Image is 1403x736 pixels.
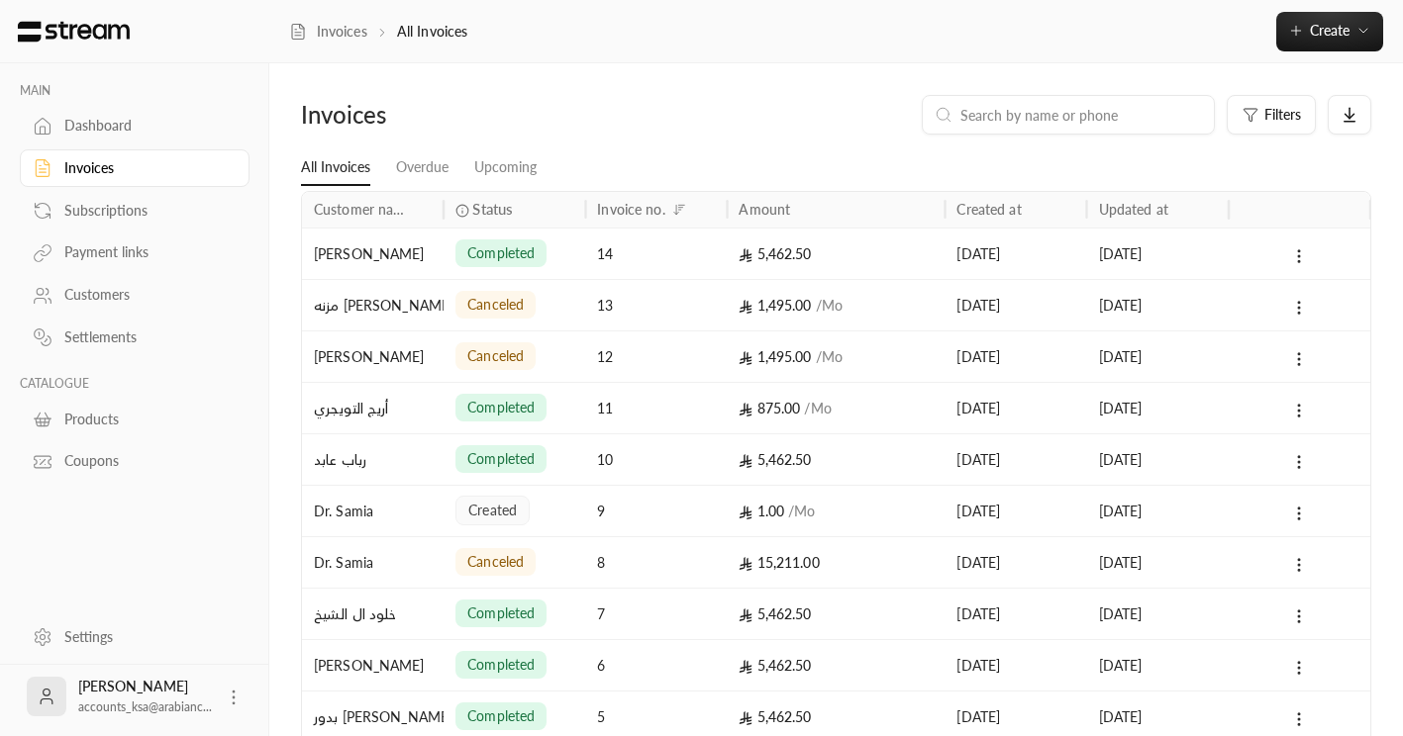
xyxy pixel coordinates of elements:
[289,22,467,42] nav: breadcrumb
[64,627,225,647] div: Settings
[1099,589,1217,639] div: [DATE]
[1099,280,1217,330] div: [DATE]
[956,201,1021,218] div: Created at
[64,327,225,347] div: Settlements
[301,99,554,131] div: Invoices
[739,537,933,588] div: 15,211.00
[396,150,449,185] a: Overdue
[20,400,250,438] a: Products
[1276,12,1383,51] button: Create
[956,383,1074,433] div: [DATE]
[468,501,517,520] span: created
[739,280,933,330] div: 1,495.00
[20,617,250,656] a: Settings
[20,149,250,188] a: Invoices
[64,285,225,305] div: Customers
[397,22,468,42] p: All Invoices
[314,537,432,588] div: Dr. Samia
[467,449,535,469] span: completed
[467,552,524,572] span: canceled
[472,199,512,220] span: Status
[314,434,432,485] div: رباب عابد
[20,83,250,99] p: MAIN
[739,201,790,218] div: Amount
[597,201,664,218] div: Invoice no.
[816,297,843,314] span: / Mo
[739,486,933,536] div: 1.00
[956,280,1074,330] div: [DATE]
[1310,22,1350,39] span: Create
[289,22,367,42] a: Invoices
[467,346,524,366] span: canceled
[1099,537,1217,588] div: [DATE]
[314,331,432,382] div: [PERSON_NAME]
[597,589,715,639] div: 7
[597,640,715,690] div: 6
[960,104,1202,126] input: Search by name or phone
[1099,486,1217,536] div: [DATE]
[314,229,432,279] div: [PERSON_NAME]
[597,280,715,330] div: 13
[314,640,432,690] div: [PERSON_NAME]
[788,503,815,519] span: / Mo
[1099,640,1217,690] div: [DATE]
[301,150,370,186] a: All Invoices
[1099,383,1217,433] div: [DATE]
[597,434,715,485] div: 10
[467,655,535,675] span: completed
[467,295,524,315] span: canceled
[314,486,432,536] div: Dr. Samia
[956,331,1074,382] div: [DATE]
[956,640,1074,690] div: [DATE]
[956,486,1074,536] div: [DATE]
[956,434,1074,485] div: [DATE]
[804,400,831,416] span: / Mo
[597,383,715,433] div: 11
[667,198,691,222] button: Sort
[739,589,933,639] div: 5,462.50
[78,677,212,716] div: [PERSON_NAME]
[64,201,225,221] div: Subscriptions
[467,706,535,726] span: completed
[314,280,432,330] div: مزنه [PERSON_NAME]
[1227,95,1316,135] button: Filters
[78,699,212,714] span: accounts_ksa@arabianc...
[739,383,933,433] div: 875.00
[64,410,225,429] div: Products
[474,150,537,185] a: Upcoming
[467,243,535,263] span: completed
[314,201,406,218] div: Customer name
[816,348,843,365] span: / Mo
[956,589,1074,639] div: [DATE]
[64,242,225,262] div: Payment links
[64,116,225,136] div: Dashboard
[16,21,132,43] img: Logo
[467,398,535,417] span: completed
[20,107,250,145] a: Dashboard
[597,486,715,536] div: 9
[1099,331,1217,382] div: [DATE]
[467,603,535,623] span: completed
[1099,434,1217,485] div: [DATE]
[64,451,225,471] div: Coupons
[1264,108,1301,122] span: Filters
[20,233,250,272] a: Payment links
[1099,201,1168,218] div: Updated at
[20,191,250,230] a: Subscriptions
[739,640,933,690] div: 5,462.50
[314,589,432,639] div: خلود ال الشيخ
[64,158,225,178] div: Invoices
[956,229,1074,279] div: [DATE]
[739,331,933,382] div: 1,495.00
[314,383,432,433] div: أريج التويجري
[20,442,250,481] a: Coupons
[597,229,715,279] div: 14
[20,276,250,315] a: Customers
[1099,229,1217,279] div: [DATE]
[739,229,933,279] div: 5,462.50
[20,376,250,392] p: CATALOGUE
[739,434,933,485] div: 5,462.50
[597,331,715,382] div: 12
[956,537,1074,588] div: [DATE]
[20,319,250,357] a: Settlements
